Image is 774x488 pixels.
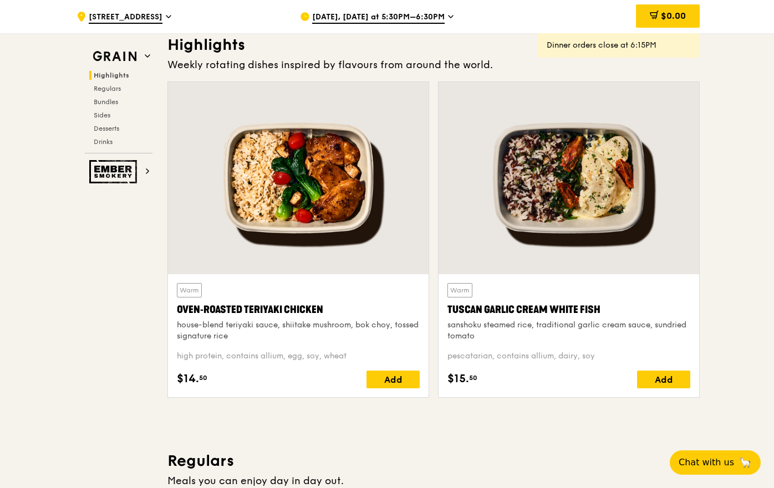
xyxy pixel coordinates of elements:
div: Add [637,371,690,388]
span: Bundles [94,98,118,106]
span: 🦙 [739,456,752,469]
span: [STREET_ADDRESS] [89,12,162,24]
h3: Highlights [167,35,700,55]
div: house-blend teriyaki sauce, shiitake mushroom, bok choy, tossed signature rice [177,320,420,342]
div: Tuscan Garlic Cream White Fish [447,302,690,317]
span: Chat with us [679,456,734,469]
span: $15. [447,371,469,387]
span: $0.00 [661,11,686,21]
span: 50 [199,373,207,382]
img: Ember Smokery web logo [89,160,140,183]
div: Oven‑Roasted Teriyaki Chicken [177,302,420,317]
div: Dinner orders close at 6:15PM [547,40,691,51]
div: Warm [447,283,472,297]
div: pescatarian, contains allium, dairy, soy [447,351,690,362]
span: Sides [94,111,110,119]
div: sanshoku steamed rice, traditional garlic cream sauce, sundried tomato [447,320,690,342]
span: $14. [177,371,199,387]
span: [DATE], [DATE] at 5:30PM–6:30PM [312,12,445,24]
span: Regulars [94,85,121,93]
h3: Regulars [167,451,700,471]
button: Chat with us🦙 [670,450,761,475]
span: Drinks [94,138,113,146]
span: 50 [469,373,477,382]
div: Weekly rotating dishes inspired by flavours from around the world. [167,57,700,73]
div: Add [366,371,420,388]
div: high protein, contains allium, egg, soy, wheat [177,351,420,362]
span: Desserts [94,125,119,132]
img: Grain web logo [89,47,140,66]
div: Warm [177,283,202,297]
span: Highlights [94,71,129,79]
